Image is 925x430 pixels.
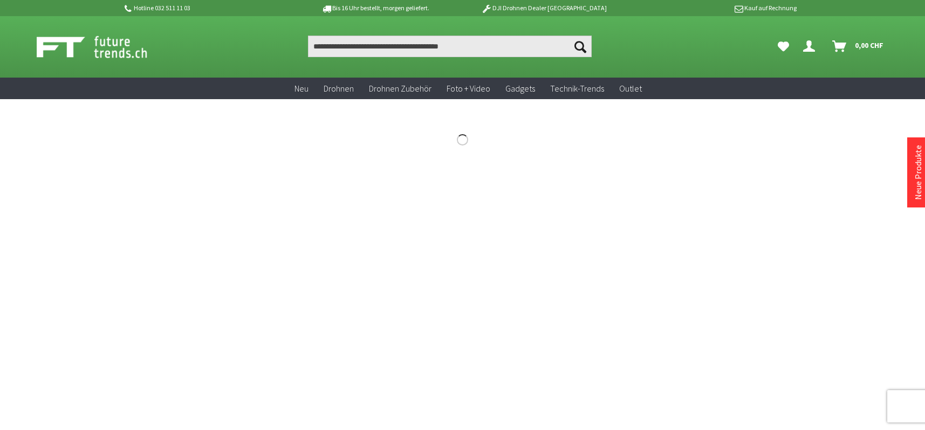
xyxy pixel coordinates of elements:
[37,33,171,60] img: Shop Futuretrends - zur Startseite wechseln
[550,83,604,94] span: Technik-Trends
[308,36,592,57] input: Produkt, Marke, Kategorie, EAN, Artikelnummer…
[369,83,431,94] span: Drohnen Zubehör
[628,2,797,15] p: Kauf auf Rechnung
[543,78,612,100] a: Technik-Trends
[287,78,316,100] a: Neu
[294,83,309,94] span: Neu
[316,78,361,100] a: Drohnen
[324,83,354,94] span: Drohnen
[123,2,291,15] p: Hotline 032 511 11 03
[505,83,535,94] span: Gadgets
[498,78,543,100] a: Gadgets
[569,36,592,57] button: Suchen
[772,36,794,57] a: Meine Favoriten
[291,2,460,15] p: Bis 16 Uhr bestellt, morgen geliefert.
[799,36,824,57] a: Dein Konto
[612,78,649,100] a: Outlet
[361,78,439,100] a: Drohnen Zubehör
[855,37,883,54] span: 0,00 CHF
[913,145,923,200] a: Neue Produkte
[439,78,498,100] a: Foto + Video
[619,83,642,94] span: Outlet
[460,2,628,15] p: DJI Drohnen Dealer [GEOGRAPHIC_DATA]
[447,83,490,94] span: Foto + Video
[828,36,889,57] a: Warenkorb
